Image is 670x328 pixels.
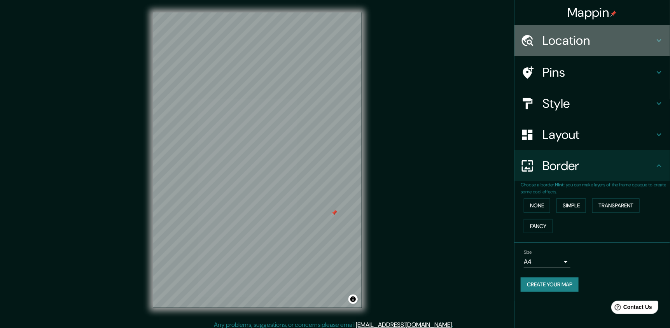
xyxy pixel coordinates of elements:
div: Style [514,88,670,119]
b: Hint [555,182,564,188]
canvas: Map [153,12,362,308]
h4: Mappin [568,5,617,20]
label: Size [524,249,532,256]
h4: Location [542,33,654,48]
button: Toggle attribution [348,295,358,304]
p: Choose a border. : you can make layers of the frame opaque to create some cool effects. [521,181,670,195]
iframe: Help widget launcher [601,298,661,319]
img: pin-icon.png [611,11,617,17]
h4: Layout [542,127,654,142]
div: A4 [524,256,570,268]
button: Create your map [521,277,579,292]
div: Border [514,150,670,181]
button: None [524,198,550,213]
div: Layout [514,119,670,150]
div: Pins [514,57,670,88]
h4: Style [542,96,654,111]
button: Transparent [592,198,640,213]
button: Simple [556,198,586,213]
h4: Border [542,158,654,174]
h4: Pins [542,65,654,80]
button: Fancy [524,219,553,233]
div: Location [514,25,670,56]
